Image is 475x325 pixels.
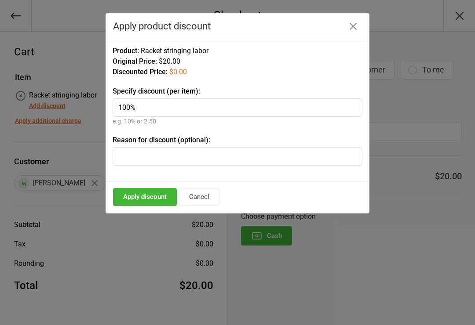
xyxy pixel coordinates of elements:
span: $0.00 [169,68,187,76]
div: $20.00 [113,56,362,67]
span: Original Price: [113,57,157,65]
label: Specify discount (per item): [113,86,362,97]
button: Apply discount [113,188,177,206]
span: Product: [113,47,139,55]
label: Reason for discount (optional): [113,135,362,145]
div: Apply product discount [113,21,362,32]
div: Racket stringing labor [113,46,362,56]
span: Discounted Price: [113,68,168,76]
button: Cancel [179,188,219,206]
div: e.g. 10% or 2.50 [113,117,362,126]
